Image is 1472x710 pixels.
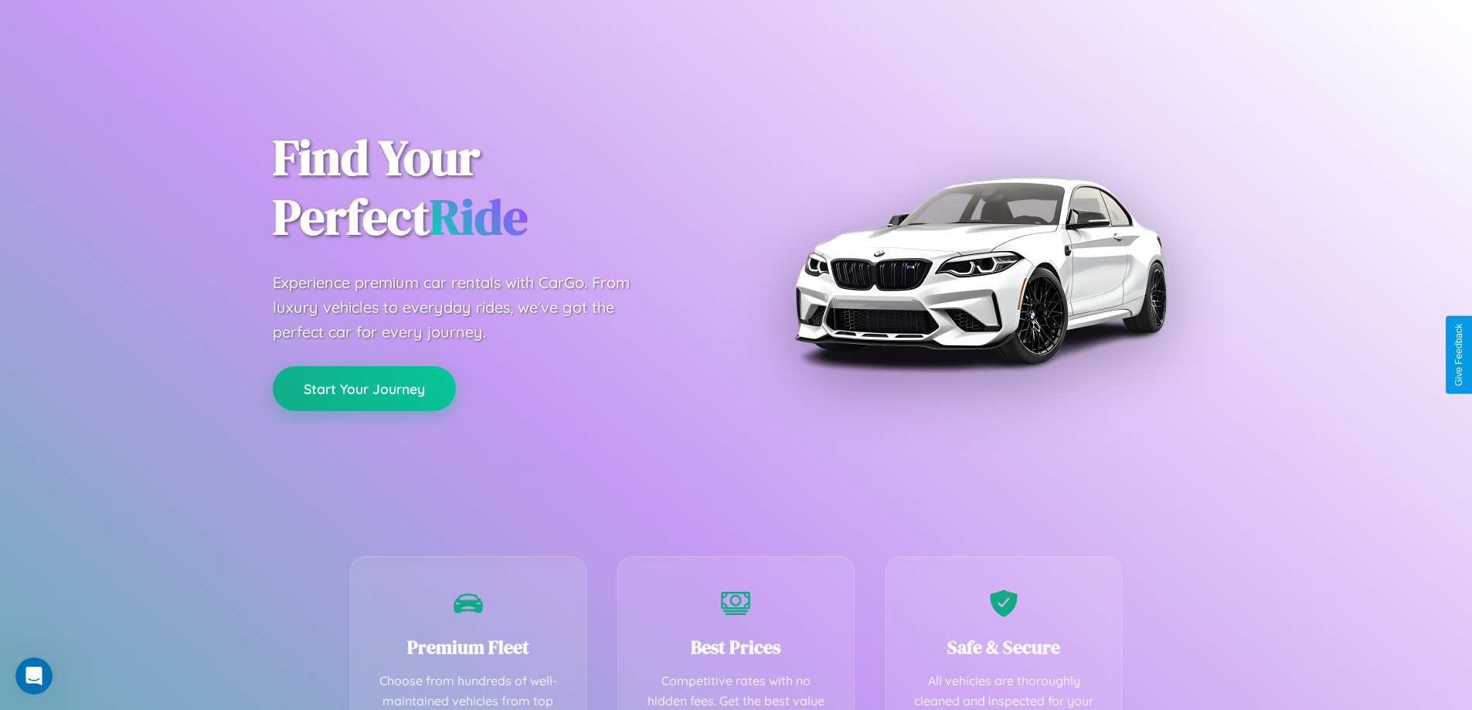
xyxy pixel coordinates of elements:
div: Give Feedback [1453,324,1464,386]
iframe: Intercom live chat [15,657,53,695]
h3: Best Prices [641,634,831,660]
h3: Premium Fleet [374,634,563,660]
button: Start Your Journey [273,366,456,411]
h3: Safe & Secure [909,634,1099,660]
img: Premium BMW car rental vehicle [787,77,1173,464]
span: Ride [430,183,528,250]
h1: Find Your Perfect [273,128,713,247]
p: Experience premium car rentals with CarGo. From luxury vehicles to everyday rides, we've got the ... [273,270,659,345]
